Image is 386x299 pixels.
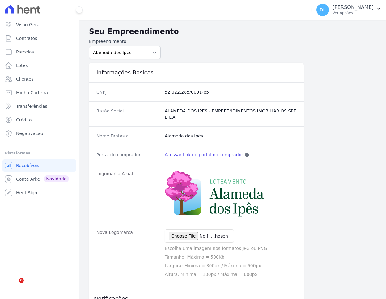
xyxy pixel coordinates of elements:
[16,130,43,137] span: Negativação
[2,114,76,126] a: Crédito
[165,108,296,120] dd: ALAMEDA DOS IPES - EMPREENDIMENTOS IMOBILIARIOS SPE LTDA
[96,133,160,139] dt: Nome Fantasia
[89,26,376,37] h2: Seu Empreendimento
[16,103,47,109] span: Transferências
[16,176,40,182] span: Conta Arke
[2,19,76,31] a: Visão Geral
[16,35,37,41] span: Contratos
[165,152,243,158] a: Acessar link do portal do comprador
[333,11,374,15] p: Ver opções
[165,254,296,260] p: Tamanho: Máximo = 500Kb
[333,4,374,11] p: [PERSON_NAME]
[165,271,296,277] p: Altura: Mínima = 100px / Máxima = 600px
[96,229,160,277] dt: Nova Logomarca
[5,149,74,157] div: Plataformas
[165,133,296,139] dd: Alameda dos Ipês
[16,22,41,28] span: Visão Geral
[2,127,76,140] a: Negativação
[96,171,160,217] dt: Logomarca Atual
[165,245,296,251] p: Escolha uma imagem nos formatos JPG ou PNG
[312,1,386,19] button: DL [PERSON_NAME] Ver opções
[16,76,33,82] span: Clientes
[2,173,76,185] a: Conta Arke Novidade
[165,89,296,95] dd: 52.022.285/0001-65
[6,278,21,293] iframe: Intercom live chat
[96,89,160,95] dt: CNPJ
[2,187,76,199] a: Hent Sign
[2,32,76,44] a: Contratos
[16,190,37,196] span: Hent Sign
[165,171,264,217] img: logo.png
[19,278,24,283] span: 8
[16,62,28,69] span: Lotes
[2,100,76,112] a: Transferências
[2,86,76,99] a: Minha Carteira
[96,69,296,76] h3: Informações Básicas
[165,263,296,269] p: Largura: Mínima = 300px / Máxima = 600px
[96,152,160,158] dt: Portal do comprador
[2,159,76,172] a: Recebíveis
[89,38,161,45] label: Empreendimento
[96,108,160,120] dt: Razão Social
[16,162,39,169] span: Recebíveis
[44,175,69,182] span: Novidade
[16,117,32,123] span: Crédito
[2,46,76,58] a: Parcelas
[2,59,76,72] a: Lotes
[2,73,76,85] a: Clientes
[320,8,326,12] span: DL
[16,90,48,96] span: Minha Carteira
[16,49,34,55] span: Parcelas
